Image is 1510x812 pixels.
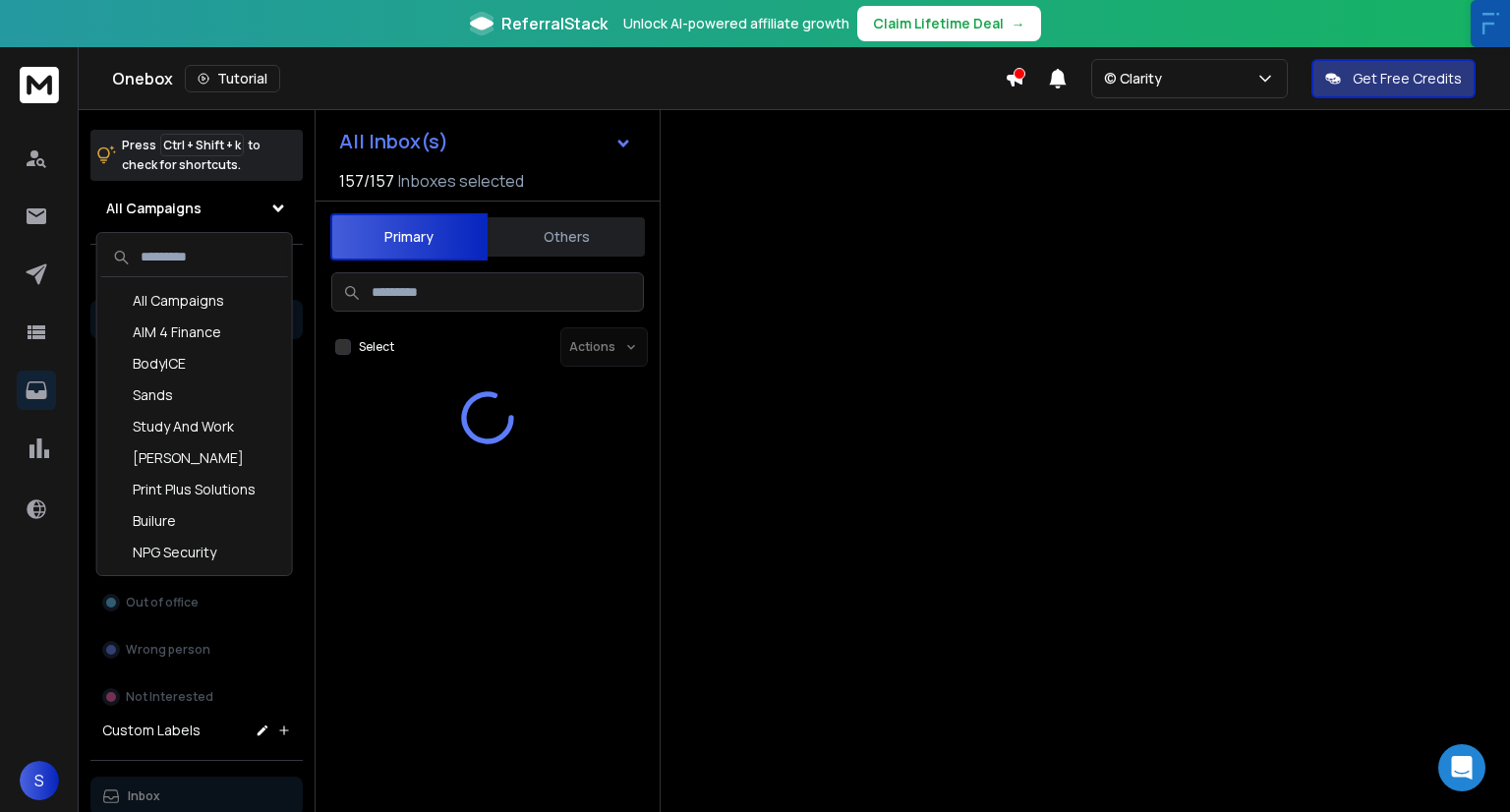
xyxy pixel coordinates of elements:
[1438,744,1485,791] div: Open Intercom Messenger
[101,317,288,348] div: AIM 4 Finance
[501,12,608,35] span: ReferralStack
[102,721,201,740] h3: Custom Labels
[106,199,202,218] h1: All Campaigns
[101,442,288,474] div: [PERSON_NAME]
[101,474,288,505] div: Print Plus Solutions
[20,761,59,800] span: S
[398,169,524,193] h3: Inboxes selected
[160,134,244,156] span: Ctrl + Shift + k
[101,505,288,537] div: Builure
[330,213,488,261] button: Primary
[339,169,394,193] span: 157 / 157
[359,339,394,355] label: Select
[1104,69,1170,88] p: © Clarity
[339,132,448,151] h1: All Inbox(s)
[623,14,849,33] p: Unlock AI-powered affiliate growth
[857,6,1041,41] button: Claim Lifetime Deal
[90,261,303,288] h3: Filters
[101,379,288,411] div: Sands
[488,215,645,259] button: Others
[112,65,1005,92] div: Onebox
[101,348,288,379] div: BodyICE
[101,568,288,600] div: Ecogreen
[122,136,261,175] p: Press to check for shortcuts.
[101,411,288,442] div: Study And Work
[1353,69,1462,88] p: Get Free Credits
[185,65,280,92] button: Tutorial
[1012,14,1025,33] span: →
[101,537,288,568] div: NPG Security
[101,285,288,317] div: All Campaigns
